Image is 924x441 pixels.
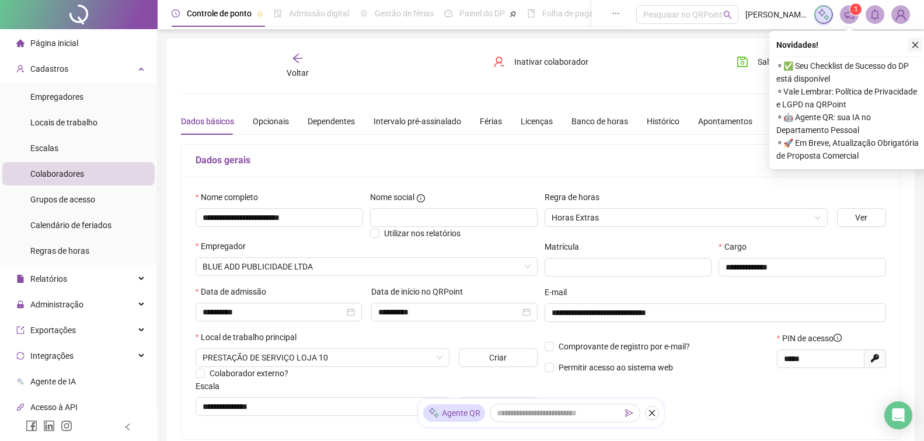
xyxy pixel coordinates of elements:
span: clock-circle [172,9,180,17]
label: Data de início no QRPoint [371,285,470,298]
span: search [723,10,732,19]
span: Cadastros [30,64,68,73]
span: info-circle [417,194,425,202]
span: Regras de horas [30,246,89,256]
span: ⚬ Vale Lembrar: Política de Privacidade e LGPD na QRPoint [776,85,922,111]
span: Colaboradores [30,169,84,178]
span: Nome social [370,191,414,204]
span: ⚬ 🤖 Agente QR: sua IA no Departamento Pessoal [776,111,922,136]
span: export [16,326,25,334]
span: Acesso à API [30,402,78,412]
span: 1 [854,5,858,13]
button: Criar [459,348,537,367]
button: Salvar [728,52,789,71]
span: save [737,56,748,68]
span: Colaborador externo? [210,369,288,378]
span: close [648,409,656,417]
img: sparkle-icon.fc2bf0ac1784a2077858766a79e2daf3.svg [428,407,440,419]
div: Intervalo pré-assinalado [374,115,461,128]
span: [PERSON_NAME] [745,8,807,21]
span: Agente de IA [30,377,76,386]
span: ⚬ ✅ Seu Checklist de Sucesso do DP está disponível [776,60,922,85]
div: Agente QR [423,404,485,422]
label: Escala [196,380,227,393]
label: Nome completo [196,191,266,204]
span: pushpin [510,10,517,17]
img: 59486 [892,6,909,23]
span: Salvar [758,55,780,68]
span: Utilizar nos relatórios [384,229,461,238]
span: info-circle [834,334,842,342]
label: E-mail [545,286,574,299]
img: sparkle-icon.fc2bf0ac1784a2077858766a79e2daf3.svg [817,8,830,21]
div: Licenças [521,115,553,128]
span: sync [16,352,25,360]
span: Horas Extras [552,209,821,226]
span: Exportações [30,325,76,335]
span: dashboard [444,9,452,17]
span: facebook [26,420,37,432]
span: Folha de pagamento [542,9,617,18]
span: notification [844,9,855,20]
span: instagram [61,420,72,432]
button: Inativar colaborador [484,52,597,71]
div: Banco de horas [571,115,628,128]
span: user-delete [493,56,505,68]
span: Escalas [30,143,58,153]
span: AV. CESAR MARTINS PIRAJARA, 1841 JD AEROPORTO III [203,349,442,366]
div: Dependentes [308,115,355,128]
span: Comprovante de registro por e-mail? [559,342,690,351]
label: Local de trabalho principal [196,331,304,344]
h5: Dados gerais [196,153,886,167]
span: linkedin [43,420,55,432]
span: Integrações [30,351,74,360]
div: Dados básicos [181,115,234,128]
span: Página inicial [30,38,78,48]
span: Criar [489,351,507,364]
span: ellipsis [612,9,620,17]
span: Calendário de feriados [30,220,111,230]
div: Histórico [647,115,679,128]
div: Apontamentos [698,115,752,128]
span: file-done [274,9,282,17]
span: Grupos de acesso [30,195,95,204]
span: sun [360,9,368,17]
label: Matrícula [545,240,587,253]
span: Admissão digital [289,9,349,18]
sup: 1 [850,3,862,15]
span: home [16,39,25,47]
label: Cargo [719,240,754,253]
span: send [625,409,633,417]
span: Empregadores [30,92,83,101]
span: bell [870,9,880,20]
span: Novidades ! [776,38,818,51]
span: lock [16,300,25,309]
span: PIN de acesso [782,332,842,345]
span: Voltar [287,68,309,78]
span: Locais de trabalho [30,118,97,127]
label: Regra de horas [545,191,607,204]
button: Ver [837,208,886,227]
span: Ver [855,211,867,224]
span: close [911,41,919,49]
span: Painel do DP [459,9,505,18]
span: arrow-left [292,52,304,64]
span: file [16,275,25,283]
span: Relatórios [30,274,67,283]
span: BLUE ADD PUBLICIDADE LTDA [203,258,531,275]
span: left [124,423,132,431]
span: book [527,9,535,17]
div: Opcionais [253,115,289,128]
span: Administração [30,300,83,309]
label: Empregador [196,240,253,253]
div: Férias [480,115,502,128]
span: api [16,403,25,411]
button: Alterar [459,397,537,416]
div: Open Intercom Messenger [884,401,912,429]
span: user-add [16,65,25,73]
span: Inativar colaborador [514,55,588,68]
label: Data de admissão [196,285,274,298]
span: Controle de ponto [187,9,252,18]
span: pushpin [256,10,263,17]
span: Permitir acesso ao sistema web [559,363,673,372]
